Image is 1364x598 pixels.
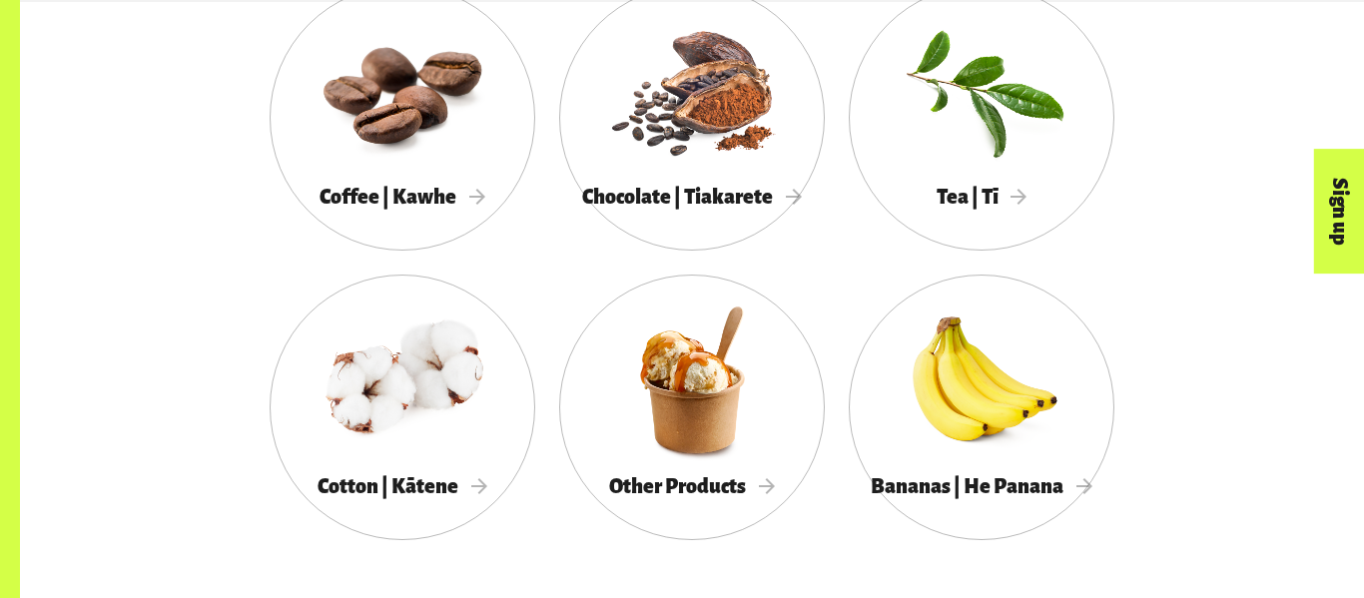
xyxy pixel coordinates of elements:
[320,186,485,208] span: Coffee | Kawhe
[270,275,535,540] a: Cotton | Kātene
[559,275,825,540] a: Other Products
[609,475,775,497] span: Other Products
[318,475,487,497] span: Cotton | Kātene
[871,475,1092,497] span: Bananas | He Panana
[937,186,1027,208] span: Tea | Tī
[849,275,1114,540] a: Bananas | He Panana
[582,186,802,208] span: Chocolate | Tiakarete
